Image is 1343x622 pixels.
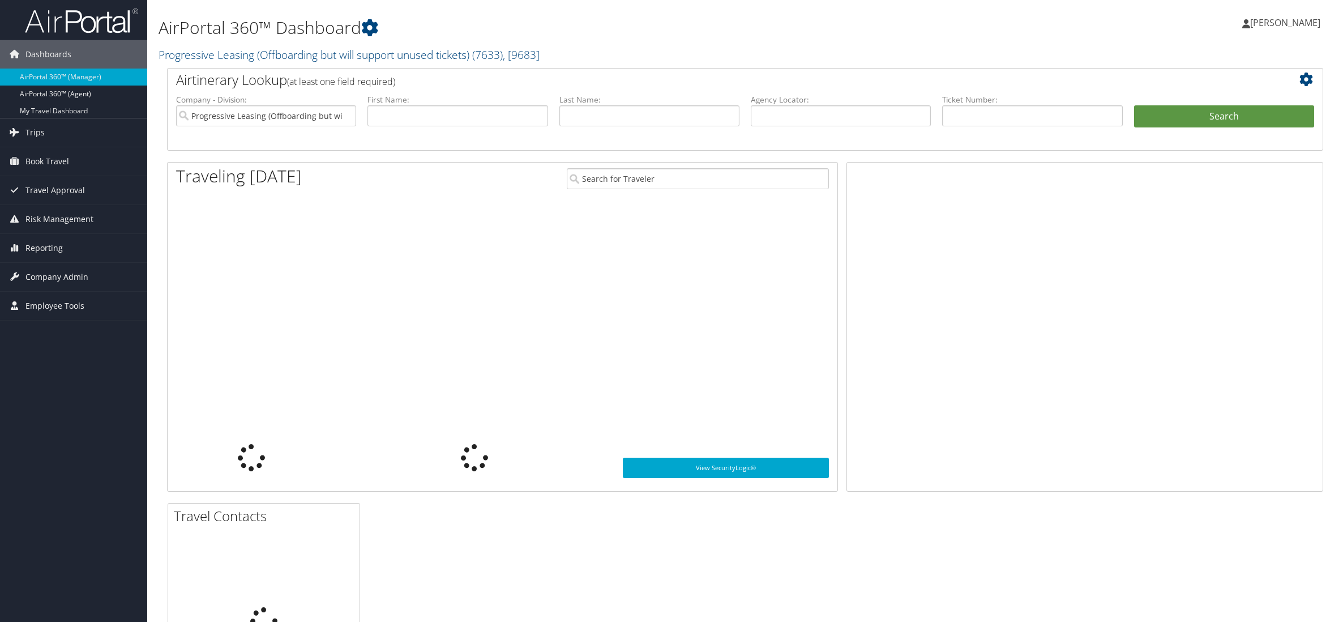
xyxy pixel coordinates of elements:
[623,458,829,478] a: View SecurityLogic®
[25,234,63,262] span: Reporting
[472,47,503,62] span: ( 7633 )
[942,94,1122,105] label: Ticket Number:
[1242,6,1332,40] a: [PERSON_NAME]
[567,168,829,189] input: Search for Traveler
[751,94,931,105] label: Agency Locator:
[25,263,88,291] span: Company Admin
[176,70,1218,90] h2: Airtinerary Lookup
[367,94,548,105] label: First Name:
[174,506,360,526] h2: Travel Contacts
[25,40,71,69] span: Dashboards
[559,94,739,105] label: Last Name:
[25,118,45,147] span: Trips
[176,94,356,105] label: Company - Division:
[287,75,395,88] span: (at least one field required)
[1134,105,1314,128] button: Search
[503,47,540,62] span: , [ 9683 ]
[25,147,69,176] span: Book Travel
[176,164,302,188] h1: Traveling [DATE]
[25,205,93,233] span: Risk Management
[159,47,540,62] a: Progressive Leasing (Offboarding but will support unused tickets)
[25,292,84,320] span: Employee Tools
[159,16,940,40] h1: AirPortal 360™ Dashboard
[25,176,85,205] span: Travel Approval
[25,7,138,34] img: airportal-logo.png
[1250,16,1320,29] span: [PERSON_NAME]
